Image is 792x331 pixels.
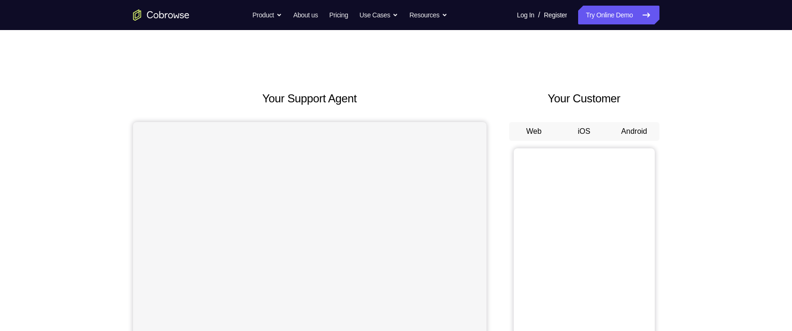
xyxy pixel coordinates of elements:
button: Product [252,6,282,24]
button: Web [509,122,559,141]
a: Try Online Demo [578,6,659,24]
a: Pricing [329,6,348,24]
a: Log In [517,6,534,24]
button: Android [609,122,659,141]
a: Go to the home page [133,9,189,21]
a: About us [293,6,318,24]
h2: Your Support Agent [133,90,486,107]
button: iOS [559,122,609,141]
button: Use Cases [360,6,398,24]
h2: Your Customer [509,90,659,107]
span: / [538,9,540,21]
button: Resources [409,6,447,24]
a: Register [544,6,567,24]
